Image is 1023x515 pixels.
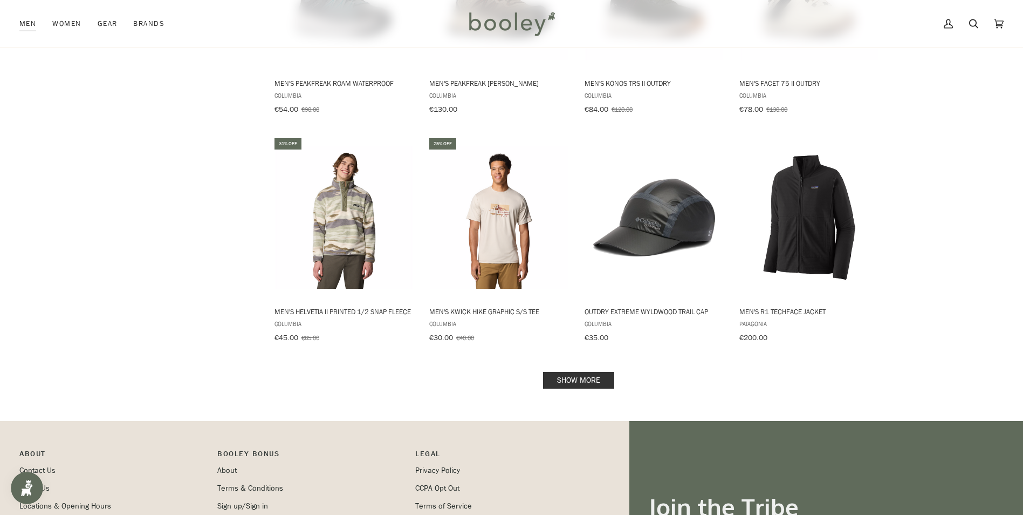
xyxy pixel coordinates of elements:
[585,319,724,328] span: Columbia
[766,105,787,114] span: €130.00
[429,78,569,88] span: Men's Peakfreak [PERSON_NAME]
[429,319,569,328] span: Columbia
[217,483,283,493] a: Terms & Conditions
[739,333,767,343] span: €200.00
[583,146,726,289] img: Columbia OutDry Extreme Wyldwood Trail Cap Black - Booley Galway
[273,137,416,346] a: Men's Helvetia II Printed 1/2 Snap Fleece
[301,333,319,342] span: €65.00
[739,91,879,100] span: Columbia
[19,501,111,511] a: Locations & Opening Hours
[739,104,763,114] span: €78.00
[217,465,237,476] a: About
[428,146,571,289] img: Columbia Men's Kwick Hike Graphic S/S Tee Dark Stone Heather / Peaked Lifestyle - Booley Galway
[738,146,881,289] img: Patagonia Men's R1 TechFace Jacket Black - Booley Galway
[739,319,879,328] span: Patagonia
[415,483,459,493] a: CCPA Opt Out
[583,137,726,346] a: OutDry Extreme Wyldwood Trail Cap
[415,501,472,511] a: Terms of Service
[585,91,724,100] span: Columbia
[428,137,571,346] a: Men's Kwick Hike Graphic S/S Tee
[585,333,608,343] span: €35.00
[19,448,207,465] p: Pipeline_Footer Main
[543,372,614,389] a: Show more
[98,18,118,29] span: Gear
[11,472,43,504] iframe: Button to open loyalty program pop-up
[585,78,724,88] span: Men's Konos TRS II OutDry
[52,18,81,29] span: Women
[429,138,456,150] div: 25% off
[217,501,268,511] a: Sign up/Sign in
[274,104,298,114] span: €54.00
[274,307,414,316] span: Men's Helvetia II Printed 1/2 Snap Fleece
[738,137,881,346] a: Men's R1 TechFace Jacket
[739,78,879,88] span: Men's Facet 75 II Outdry
[612,105,633,114] span: €120.00
[429,91,569,100] span: Columbia
[415,448,602,465] p: Pipeline_Footer Sub
[585,307,724,316] span: OutDry Extreme Wyldwood Trail Cap
[429,333,453,343] span: €30.00
[274,138,301,150] div: 31% off
[274,319,414,328] span: Columbia
[273,146,416,289] img: Columbia Men's Helvetia II Printed 1/2 Snap Fleece Safari Rouge Valley - Booley Galway
[19,465,56,476] a: Contact Us
[274,333,298,343] span: €45.00
[274,91,414,100] span: Columbia
[217,448,404,465] p: Booley Bonus
[274,375,883,385] div: Pagination
[301,105,319,114] span: €90.00
[274,78,414,88] span: Men's Peakfreak Roam Waterproof
[464,8,559,39] img: Booley
[585,104,608,114] span: €84.00
[429,307,569,316] span: Men's Kwick Hike Graphic S/S Tee
[133,18,164,29] span: Brands
[429,104,457,114] span: €130.00
[19,18,36,29] span: Men
[415,465,460,476] a: Privacy Policy
[456,333,474,342] span: €40.00
[739,307,879,316] span: Men's R1 TechFace Jacket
